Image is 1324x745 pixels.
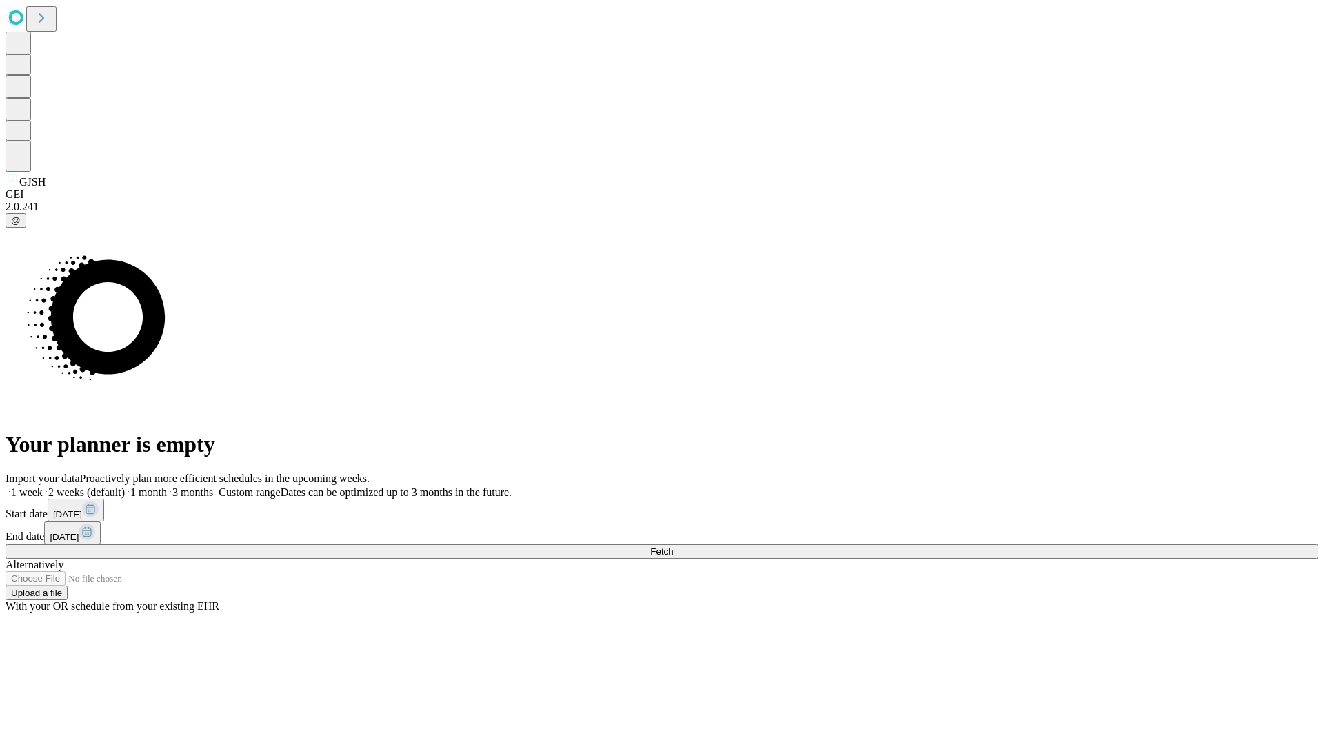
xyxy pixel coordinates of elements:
span: Custom range [219,486,280,498]
span: Import your data [6,473,80,484]
span: With your OR schedule from your existing EHR [6,600,219,612]
span: Alternatively [6,559,63,570]
span: [DATE] [53,509,82,519]
span: Proactively plan more efficient schedules in the upcoming weeks. [80,473,370,484]
button: [DATE] [44,521,101,544]
span: GJSH [19,176,46,188]
h1: Your planner is empty [6,432,1318,457]
span: 3 months [172,486,213,498]
button: Upload a file [6,586,68,600]
div: 2.0.241 [6,201,1318,213]
div: End date [6,521,1318,544]
span: 2 weeks (default) [48,486,125,498]
span: Fetch [650,546,673,557]
span: 1 month [130,486,167,498]
div: GEI [6,188,1318,201]
button: Fetch [6,544,1318,559]
span: @ [11,215,21,226]
span: 1 week [11,486,43,498]
button: @ [6,213,26,228]
span: Dates can be optimized up to 3 months in the future. [281,486,512,498]
span: [DATE] [50,532,79,542]
button: [DATE] [48,499,104,521]
div: Start date [6,499,1318,521]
